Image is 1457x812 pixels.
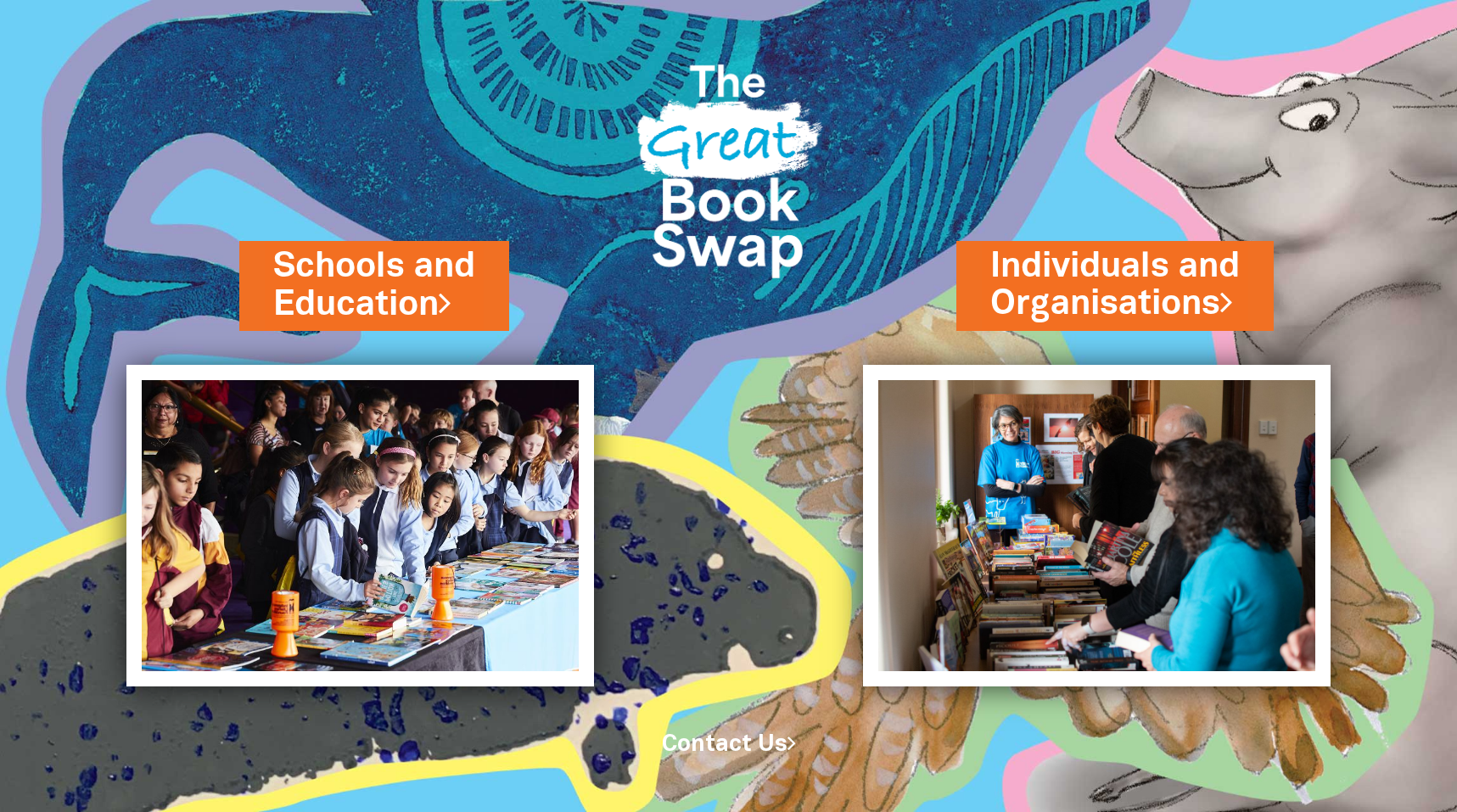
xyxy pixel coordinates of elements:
[662,734,796,755] a: Contact Us
[126,365,594,686] img: Schools and Education
[990,243,1240,328] a: Individuals andOrganisations
[273,243,475,328] a: Schools andEducation
[619,20,837,309] img: Great Bookswap logo
[863,365,1331,686] img: Individuals and Organisations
